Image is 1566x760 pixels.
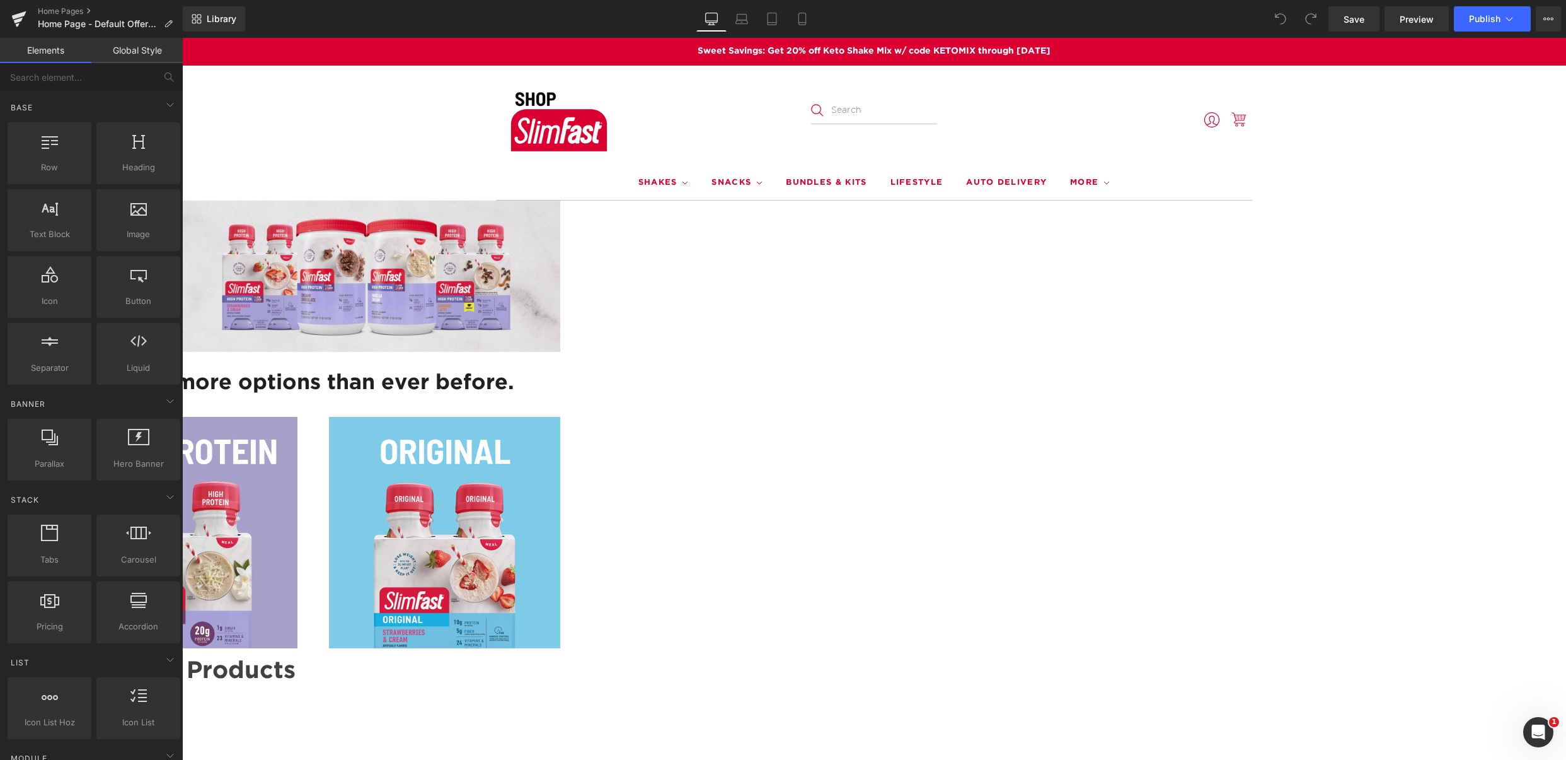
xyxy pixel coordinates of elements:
a: Shakes [456,134,507,156]
span: Icon List Hoz [11,716,88,729]
span: Carousel [100,553,176,566]
span: Publish [1469,14,1500,24]
button: Redo [1298,6,1323,32]
img: shopping cart [1048,73,1065,90]
span: Image [100,228,176,241]
a: Snacks [529,134,580,156]
span: Preview [1400,13,1434,26]
a: More [888,134,928,156]
span: 1 [1549,717,1559,727]
button: More [1536,6,1561,32]
a: Auto Delivery [784,134,865,156]
span: Icon List [100,716,176,729]
img: Slimfast Shop homepage [314,40,440,123]
a: Lifestyle [708,134,761,156]
img: Intermittent Fasting Products [147,379,378,611]
span: Icon [11,295,88,308]
span: Save [1344,13,1364,26]
a: Bundles & Kits [604,134,684,156]
button: Publish [1454,6,1531,32]
button: Search [629,66,642,79]
span: Tabs [11,553,88,566]
iframe: Intercom live chat [1523,717,1553,747]
span: Separator [11,361,88,375]
span: Banner [9,398,47,410]
span: Accordion [100,620,176,633]
span: List [9,657,31,669]
span: Heading [100,161,176,174]
span: Text Block [11,228,88,241]
span: Parallax [11,457,88,471]
a: New Library [183,6,245,32]
a: Mobile [787,6,817,32]
span: Base [9,102,34,114]
span: Pricing [11,620,88,633]
span: Library [207,13,236,25]
span: Button [100,295,176,308]
span: Hero Banner [100,457,176,471]
a: Laptop [727,6,757,32]
span: Home Page - Default Offers - as of [DATE] [38,19,159,29]
span: Stack [9,494,40,506]
button: Undo [1268,6,1293,32]
span: Sweet Savings: Get 20% off Keto Shake Mix w/ code KETOMIX through [DATE] [515,8,868,20]
a: Global Style [91,38,183,63]
span: Liquid [100,361,176,375]
a: Home Pages [38,6,183,16]
input: Search [629,59,755,87]
a: Preview [1385,6,1449,32]
a: Desktop [696,6,727,32]
span: Row [11,161,88,174]
a: Tablet [757,6,787,32]
nav: Main navigation [314,128,1070,162]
